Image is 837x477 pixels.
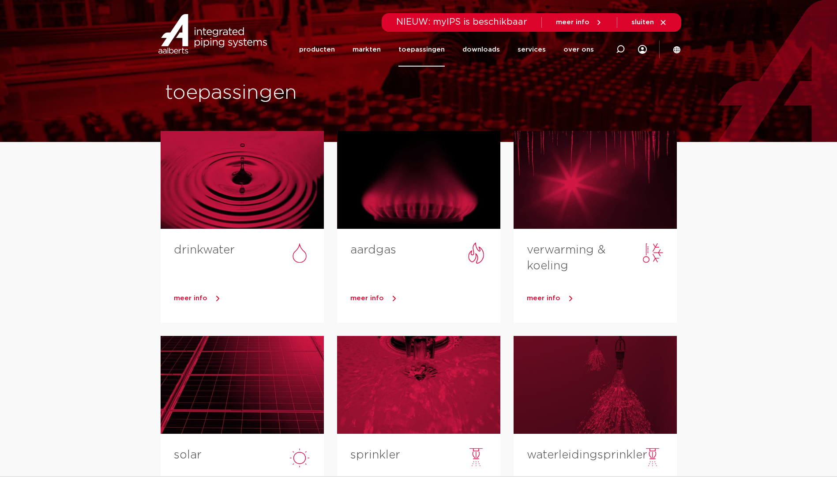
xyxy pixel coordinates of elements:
[350,244,396,256] a: aardgas
[563,33,594,67] a: over ons
[174,295,207,302] span: meer info
[556,19,589,26] span: meer info
[527,292,677,305] a: meer info
[518,33,546,67] a: services
[631,19,667,26] a: sluiten
[396,18,527,26] span: NIEUW: myIPS is beschikbaar
[350,295,384,302] span: meer info
[299,33,594,67] nav: Menu
[174,292,324,305] a: meer info
[527,244,606,272] a: verwarming & koeling
[631,19,654,26] span: sluiten
[353,33,381,67] a: markten
[462,33,500,67] a: downloads
[556,19,603,26] a: meer info
[174,449,202,461] a: solar
[174,244,235,256] a: drinkwater
[165,79,414,107] h1: toepassingen
[638,32,647,67] div: my IPS
[299,33,335,67] a: producten
[350,292,500,305] a: meer info
[350,449,400,461] a: sprinkler
[527,449,647,461] a: waterleidingsprinkler
[398,33,445,67] a: toepassingen
[527,295,560,302] span: meer info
